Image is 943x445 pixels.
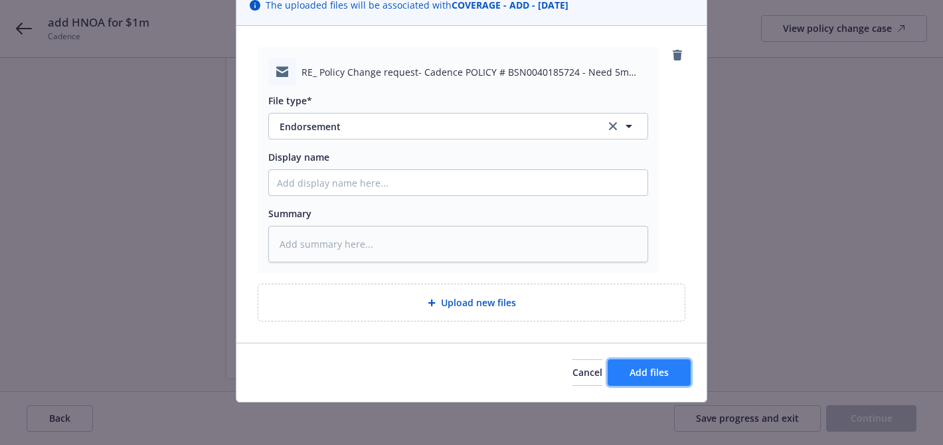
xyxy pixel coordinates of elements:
[572,359,602,386] button: Cancel
[669,47,685,63] a: remove
[269,170,647,195] input: Add display name here...
[268,113,648,139] button: Endorsementclear selection
[258,284,685,321] div: Upload new files
[605,118,621,134] a: clear selection
[280,120,587,133] span: Endorsement
[608,359,691,386] button: Add files
[630,366,669,379] span: Add files
[268,151,329,163] span: Display name
[268,94,312,107] span: File type*
[268,207,311,220] span: Summary
[572,366,602,379] span: Cancel
[301,65,648,79] span: RE_ Policy Change request- Cadence POLICY # BSN0040185724 - Need 5m HNOA (1).eml
[441,296,516,310] span: Upload new files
